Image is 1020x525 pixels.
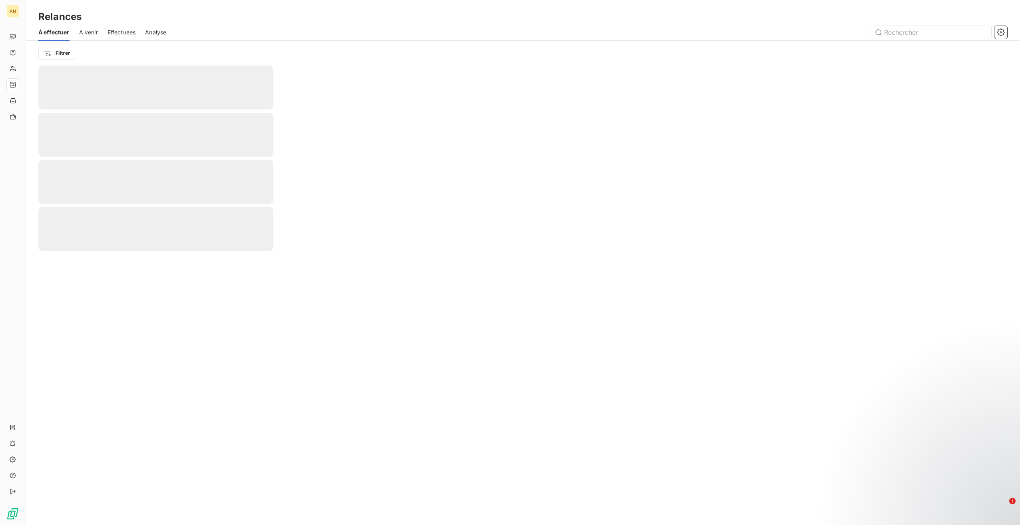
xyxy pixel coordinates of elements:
[993,498,1012,517] iframe: Intercom live chat
[145,28,166,36] span: Analyse
[1009,498,1016,504] span: 1
[38,47,75,60] button: Filtrer
[6,5,19,18] div: AN
[871,26,991,39] input: Rechercher
[108,28,136,36] span: Effectuées
[79,28,98,36] span: À venir
[38,28,70,36] span: À effectuer
[38,10,82,24] h3: Relances
[6,507,19,520] img: Logo LeanPay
